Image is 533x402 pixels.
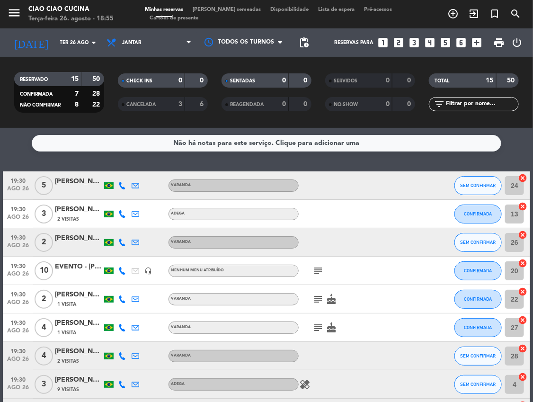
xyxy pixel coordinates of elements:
span: Pré-acessos [141,7,392,21]
span: ago 26 [6,356,30,367]
i: healing [300,379,311,390]
span: 19:30 [6,260,30,271]
span: [PERSON_NAME] semeadas [188,7,266,12]
strong: 0 [304,101,310,107]
span: REAGENDADA [230,102,264,107]
i: looks_3 [408,36,420,49]
span: SENTADAS [230,79,255,83]
strong: 50 [92,76,102,82]
i: cake [326,294,338,305]
i: filter_list [434,98,445,110]
span: ago 26 [6,299,30,310]
span: Nenhum menu atribuído [171,268,224,272]
i: add_circle_outline [447,8,459,19]
span: SERVIDOS [334,79,357,83]
i: subject [313,294,324,305]
strong: 6 [200,101,205,107]
div: [PERSON_NAME] [55,375,102,385]
span: 2 [35,233,53,252]
strong: 0 [386,77,390,84]
span: ADEGA [171,212,185,215]
i: subject [313,322,324,333]
span: 2 Visitas [57,215,79,223]
span: SEM CONFIRMAR [461,240,496,245]
span: 19:30 [6,317,30,328]
span: ago 26 [6,328,30,339]
span: 1 Visita [57,301,76,308]
span: 19:30 [6,374,30,384]
strong: 0 [408,101,413,107]
span: CHECK INS [126,79,152,83]
span: 4 [35,347,53,366]
i: turned_in_not [489,8,500,19]
strong: 28 [92,90,102,97]
i: add_box [471,36,483,49]
span: 2 [35,290,53,309]
div: Ciao Ciao Cucina [28,5,114,14]
span: Jantar [122,40,142,45]
span: VARANDA [171,354,191,357]
span: CONFIRMADA [464,296,492,302]
span: 19:30 [6,288,30,299]
span: ago 26 [6,384,30,395]
strong: 15 [71,76,79,82]
span: 3 [35,205,53,223]
i: looks_6 [455,36,467,49]
span: print [493,37,505,48]
span: Lista de espera [314,7,360,12]
strong: 22 [92,101,102,108]
i: menu [7,6,21,20]
strong: 50 [507,77,517,84]
span: Disponibilidade [266,7,314,12]
strong: 0 [282,101,286,107]
span: ago 26 [6,271,30,282]
span: SEM CONFIRMAR [461,183,496,188]
i: cancel [518,287,527,296]
i: exit_to_app [468,8,480,19]
i: power_settings_new [512,37,523,48]
span: ago 26 [6,242,30,253]
span: NÃO CONFIRMAR [20,103,61,107]
i: cancel [518,173,527,183]
strong: 15 [486,77,494,84]
button: SEM CONFIRMAR [454,233,502,252]
strong: 0 [304,77,310,84]
span: ago 26 [6,214,30,225]
i: cancel [518,202,527,211]
input: Filtrar por nome... [445,99,518,109]
button: CONFIRMADA [454,290,502,309]
div: [PERSON_NAME] [55,204,102,215]
i: cake [326,322,338,333]
strong: 0 [282,77,286,84]
i: looks_5 [439,36,452,49]
span: RESERVADO [20,77,48,82]
span: Minhas reservas [141,7,188,12]
div: [PERSON_NAME][DATE] [55,346,102,357]
span: SEM CONFIRMAR [461,382,496,387]
strong: 0 [386,101,390,107]
div: Terça-feira 26. agosto - 18:55 [28,14,114,24]
button: menu [7,6,21,23]
i: looks_4 [424,36,436,49]
div: Não há notas para este serviço. Clique para adicionar uma [174,138,360,149]
i: cancel [518,230,527,240]
span: CANCELADA [126,102,156,107]
div: [PERSON_NAME] [55,289,102,300]
i: [DATE] [7,33,55,53]
span: CONFIRMADA [464,268,492,273]
strong: 3 [178,101,182,107]
div: [PERSON_NAME] [55,233,102,244]
span: ADEGA [171,382,185,386]
span: NO-SHOW [334,102,358,107]
span: 1 Visita [57,329,76,337]
span: 4 [35,318,53,337]
div: LOG OUT [508,28,526,57]
i: subject [313,265,324,277]
span: 3 [35,375,53,394]
i: search [510,8,521,19]
strong: 0 [200,77,205,84]
span: VARANDA [171,240,191,244]
span: 19:30 [6,203,30,214]
div: [PERSON_NAME] [55,176,102,187]
button: SEM CONFIRMAR [454,176,502,195]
